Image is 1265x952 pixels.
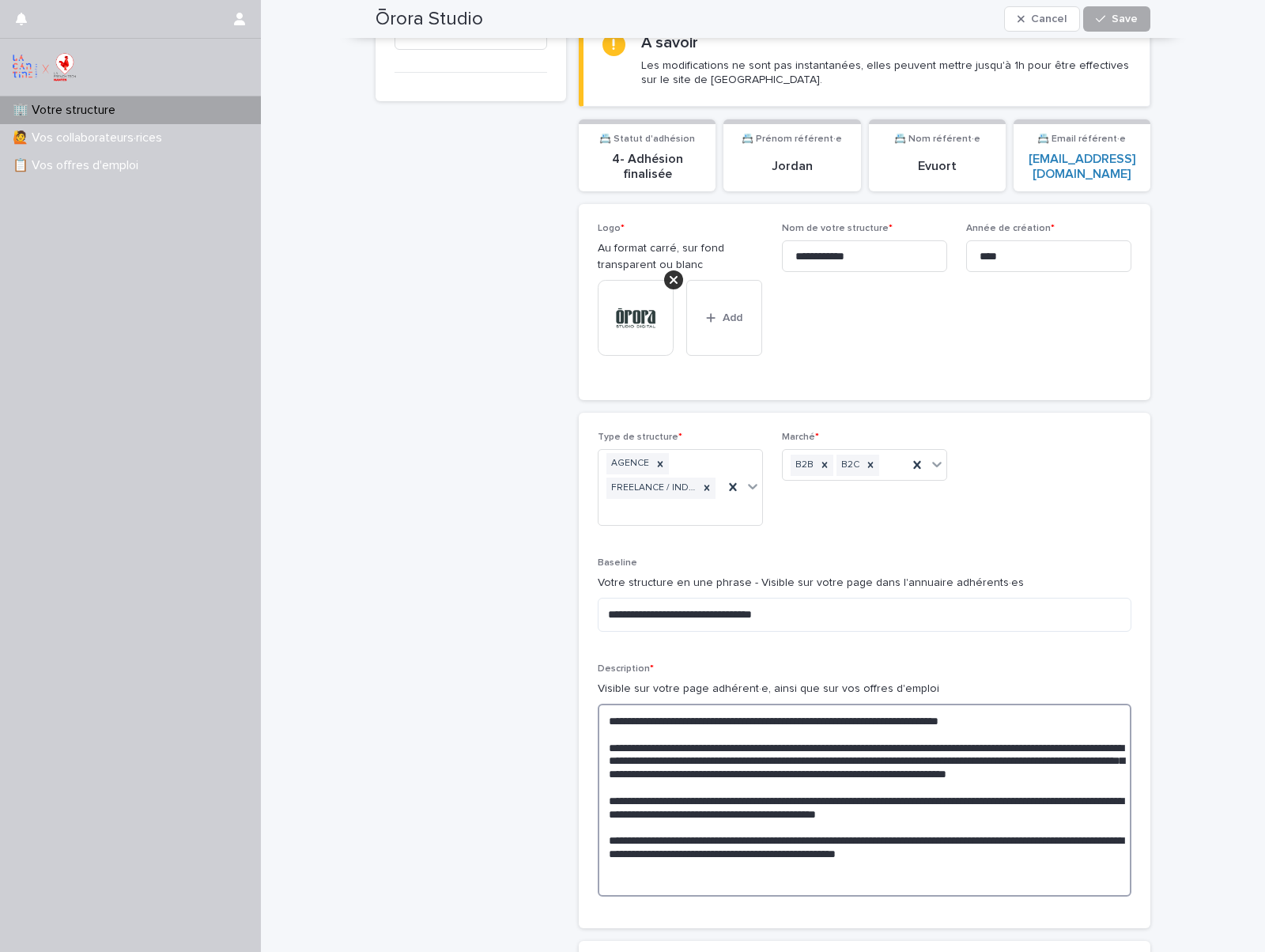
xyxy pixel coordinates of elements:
p: Votre structure en une phrase - Visible sur votre page dans l'annuaire adhérents·es [598,575,1131,591]
span: Cancel [1031,13,1067,25]
div: AGENCE [606,453,651,474]
span: Baseline [598,558,637,568]
p: 🏢 Votre structure [6,103,128,118]
span: Logo [598,224,625,233]
p: Au format carré, sur fond transparent ou blanc [598,240,763,274]
p: 📋 Vos offres d'emploi [6,158,151,173]
h2: Ōrora Studio [376,8,483,31]
span: 📇 Nom référent·e [894,134,980,144]
button: Add [686,280,762,356]
span: Add [723,312,742,323]
button: Save [1083,6,1150,32]
p: Visible sur votre page adhérent·e, ainsi que sur vos offres d'emploi [598,681,1131,697]
span: Marché [782,433,819,442]
span: Nom de votre structure [782,224,893,233]
span: 📇 Prénom référent·e [742,134,842,144]
span: 📇 Email référent·e [1037,134,1126,144]
p: Jordan [733,159,851,174]
p: Les modifications ne sont pas instantanées, elles peuvent mettre jusqu'à 1h pour être effectives ... [641,59,1131,87]
a: [EMAIL_ADDRESS][DOMAIN_NAME] [1029,153,1135,180]
h2: À savoir [641,33,698,52]
span: Année de création [966,224,1055,233]
span: Save [1112,13,1138,25]
div: B2C [836,455,862,476]
span: Description [598,664,654,674]
p: Evuort [878,159,996,174]
div: FREELANCE / INDÉPENDANT [606,478,698,499]
img: 0gGPHhxvTcqAcEVVBWoD [13,51,77,83]
div: B2B [791,455,816,476]
p: 4- Adhésion finalisée [588,152,706,182]
p: 🙋 Vos collaborateurs·rices [6,130,175,145]
span: Type de structure [598,433,682,442]
button: Cancel [1004,6,1080,32]
span: 📇 Statut d'adhésion [599,134,695,144]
